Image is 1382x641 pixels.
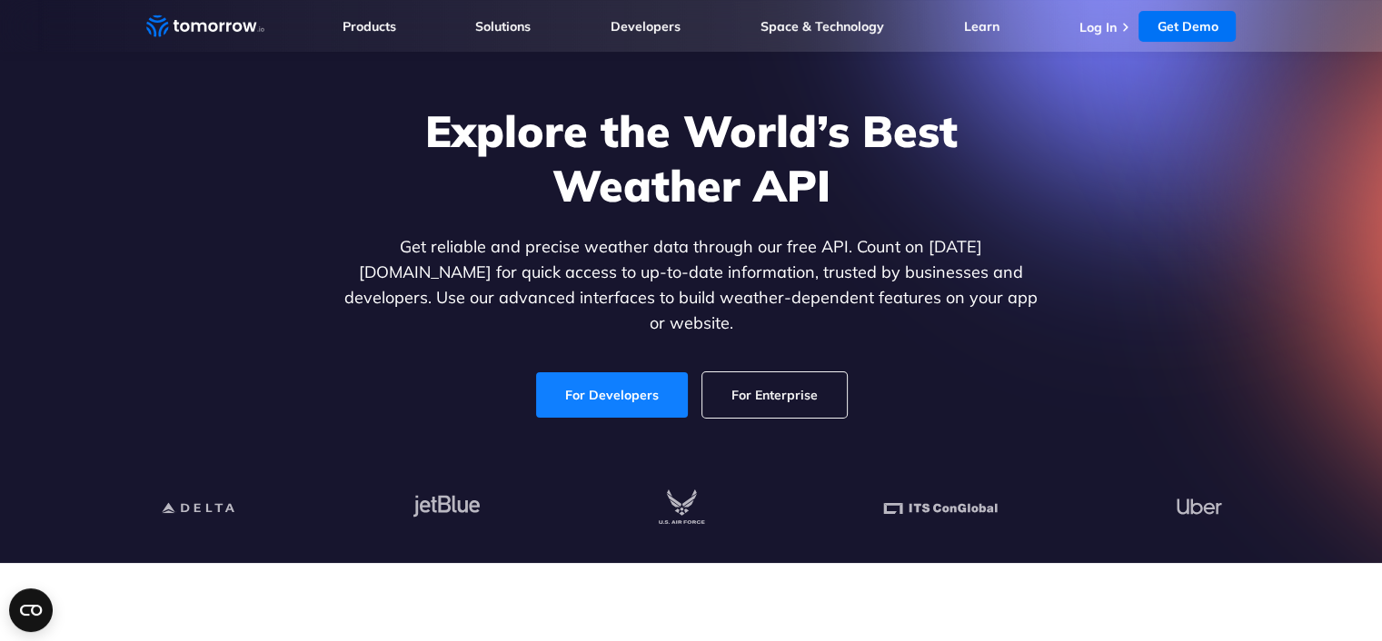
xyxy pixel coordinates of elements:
[1138,11,1236,42] a: Get Demo
[702,372,847,418] a: For Enterprise
[536,372,688,418] a: For Developers
[761,18,884,35] a: Space & Technology
[9,588,53,632] button: Open CMP widget
[475,18,531,35] a: Solutions
[341,234,1042,336] p: Get reliable and precise weather data through our free API. Count on [DATE][DOMAIN_NAME] for quic...
[343,18,396,35] a: Products
[1079,19,1116,35] a: Log In
[964,18,999,35] a: Learn
[146,13,264,40] a: Home link
[341,104,1042,212] h1: Explore the World’s Best Weather API
[611,18,681,35] a: Developers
